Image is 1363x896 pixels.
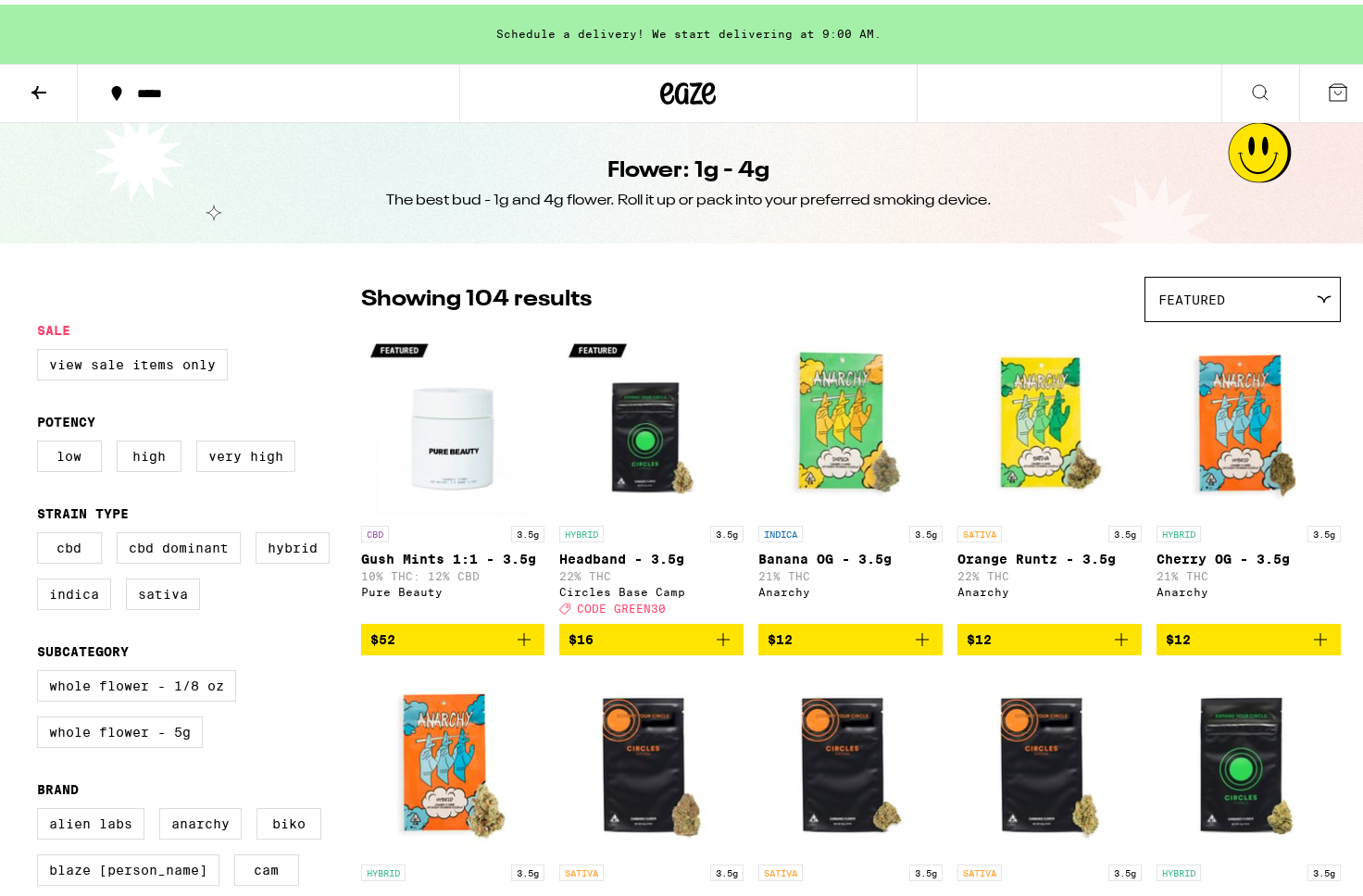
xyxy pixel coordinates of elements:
legend: Sale [37,318,70,333]
label: Whole Flower - 5g [37,712,203,743]
div: The best bud - 1g and 4g flower. Roll it up or pack into your preferred smoking device. [386,186,992,206]
p: HYBRID [1157,521,1201,538]
p: CBD [361,521,389,538]
label: Biko [256,803,321,835]
p: 3.5g [710,521,744,538]
label: Whole Flower - 1/8 oz [37,666,236,697]
img: Anarchy - Banana OG - 3.5g [758,327,943,512]
span: $52 [370,628,395,642]
label: High [117,436,181,467]
legend: Strain Type [37,502,129,516]
label: CBD [37,528,102,559]
span: $12 [1166,628,1191,642]
p: 21% THC [758,566,943,578]
label: CBD Dominant [117,528,241,559]
div: Anarchy [957,581,1142,593]
p: 3.5g [909,521,943,538]
p: HYBRID [1157,860,1201,877]
button: Add to bag [1157,619,1341,651]
label: Hybrid [256,528,330,559]
p: 22% THC [957,566,1142,578]
legend: Potency [37,410,95,425]
p: 3.5g [909,860,943,877]
legend: Subcategory [37,640,129,654]
p: 3.5g [511,521,544,538]
p: SATIVA [559,860,604,877]
a: Open page for Banana OG - 3.5g from Anarchy [758,327,943,619]
p: 3.5g [710,860,744,877]
img: Circles Base Camp - Lemon Grass - 3.5g [1157,666,1341,851]
label: Indica [37,574,111,605]
p: INDICA [758,521,803,538]
label: Anarchy [159,803,242,835]
label: Sativa [126,574,200,605]
span: $12 [768,628,793,642]
img: Circles Base Camp - Gush Rush - 3.5g [758,666,943,851]
p: 3.5g [1307,521,1341,538]
h1: Flower: 1g - 4g [607,151,769,182]
span: $12 [967,628,992,642]
span: Featured [1158,288,1225,303]
span: Hi. Need any help? [11,13,133,28]
legend: Brand [37,778,79,792]
p: 10% THC: 12% CBD [361,566,545,578]
p: Gush Mints 1:1 - 3.5g [361,547,545,562]
label: Low [37,436,102,467]
p: Headband - 3.5g [559,547,744,562]
p: SATIVA [957,521,1002,538]
label: Very High [196,436,295,467]
a: Open page for Cherry OG - 3.5g from Anarchy [1157,327,1341,619]
div: Anarchy [1157,581,1341,593]
div: Circles Base Camp [559,581,744,593]
p: Cherry OG - 3.5g [1157,547,1341,562]
label: CAM [234,850,299,881]
p: 22% THC [559,566,744,578]
a: Open page for Orange Runtz - 3.5g from Anarchy [957,327,1142,619]
img: Anarchy - Night Fuel - 3.5g [361,666,545,851]
span: $16 [569,628,594,642]
p: SATIVA [957,860,1002,877]
p: Showing 104 results [361,280,592,311]
p: 21% THC [1157,566,1341,578]
div: Pure Beauty [361,581,545,593]
button: Add to bag [361,619,545,651]
p: Orange Runtz - 3.5g [957,547,1142,562]
span: CODE GREEN30 [577,598,666,610]
label: View Sale Items Only [37,344,228,376]
p: HYBRID [559,521,604,538]
img: Pure Beauty - Gush Mints 1:1 - 3.5g [361,327,545,512]
p: 3.5g [1108,521,1142,538]
p: 3.5g [1108,860,1142,877]
p: Banana OG - 3.5g [758,547,943,562]
img: Circles Base Camp - Gelonade - 3.5g [559,666,744,851]
a: Open page for Gush Mints 1:1 - 3.5g from Pure Beauty [361,327,545,619]
button: Add to bag [559,619,744,651]
button: Add to bag [957,619,1142,651]
button: Add to bag [758,619,943,651]
p: HYBRID [361,860,406,877]
img: Anarchy - Cherry OG - 3.5g [1157,327,1341,512]
p: 3.5g [511,860,544,877]
img: Circles Base Camp - Sunblessed Blue - 3.5g [957,666,1142,851]
p: SATIVA [758,860,803,877]
a: Open page for Headband - 3.5g from Circles Base Camp [559,327,744,619]
label: Alien Labs [37,803,144,835]
p: 3.5g [1307,860,1341,877]
img: Circles Base Camp - Headband - 3.5g [559,327,744,512]
img: Anarchy - Orange Runtz - 3.5g [957,327,1142,512]
label: Blaze [PERSON_NAME] [37,850,219,881]
div: Anarchy [758,581,943,593]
